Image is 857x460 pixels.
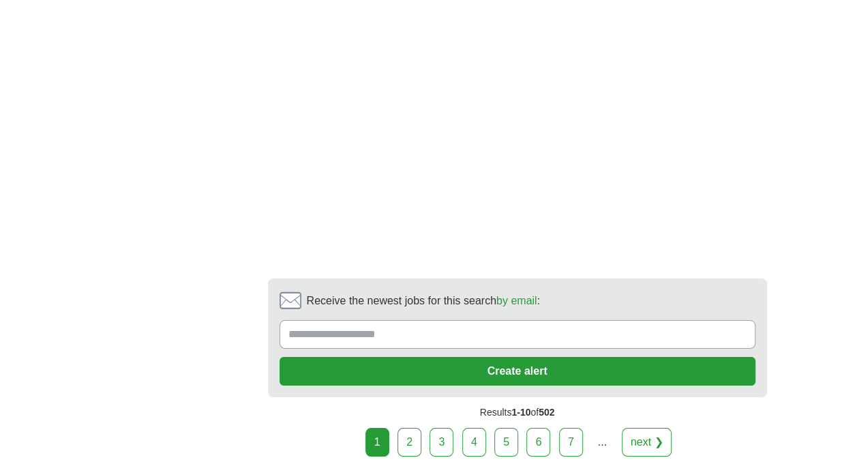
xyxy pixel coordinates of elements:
[494,428,518,457] a: 5
[397,428,421,457] a: 2
[526,428,550,457] a: 6
[622,428,672,457] a: next ❯
[307,293,540,309] span: Receive the newest jobs for this search :
[280,357,755,386] button: Create alert
[268,397,767,428] div: Results of
[539,407,554,418] span: 502
[462,428,486,457] a: 4
[430,428,453,457] a: 3
[559,428,583,457] a: 7
[588,429,616,456] div: ...
[511,407,530,418] span: 1-10
[496,295,537,306] a: by email
[365,428,389,457] div: 1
